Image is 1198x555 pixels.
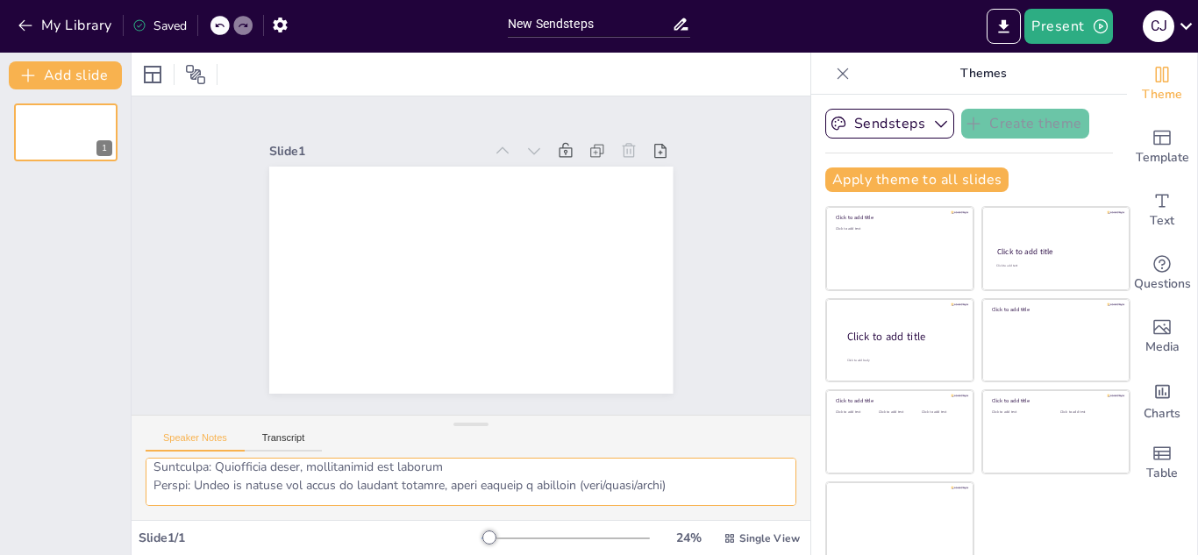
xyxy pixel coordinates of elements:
div: Click to add text [836,410,875,415]
span: Position [185,64,206,85]
div: Click to add text [922,410,961,415]
button: Sendsteps [825,109,954,139]
div: 1 [14,103,118,161]
div: 1 [96,140,112,156]
div: Click to add text [992,410,1047,415]
span: Template [1136,148,1189,167]
div: Click to add text [836,227,961,231]
textarea: 6. Loremips dol sitam con adipiscin e) Seddoeiusmo / Temporinci ut Labor Etdoloremagn ali enima m... [146,458,796,506]
input: Insert title [508,11,672,37]
div: Add a table [1127,431,1197,495]
div: Add ready made slides [1127,116,1197,179]
div: Click to add title [992,306,1117,313]
div: 24 % [667,530,710,546]
div: Click to add title [847,329,959,344]
div: Click to add text [996,264,1113,268]
span: Single View [739,531,800,545]
div: Click to add body [847,358,958,362]
div: Add images, graphics, shapes or video [1127,305,1197,368]
button: C J [1143,9,1174,44]
button: Speaker Notes [146,432,245,452]
button: My Library [13,11,119,39]
button: Add slide [9,61,122,89]
div: Add text boxes [1127,179,1197,242]
div: Click to add title [836,397,961,404]
button: Export to PowerPoint [987,9,1021,44]
div: Slide 1 / 1 [139,530,481,546]
span: Charts [1144,404,1180,423]
button: Create theme [961,109,1089,139]
div: Change the overall theme [1127,53,1197,116]
button: Present [1024,9,1112,44]
div: Get real-time input from your audience [1127,242,1197,305]
span: Theme [1142,85,1182,104]
div: Click to add text [879,410,918,415]
div: Click to add title [992,397,1117,404]
div: Slide 1 [524,35,584,248]
div: Saved [132,18,187,34]
div: Layout [139,60,167,89]
div: Click to add title [836,214,961,221]
button: Transcript [245,432,323,452]
span: Questions [1134,274,1191,294]
div: Add charts and graphs [1127,368,1197,431]
div: Click to add text [1060,410,1116,415]
div: Click to add title [997,246,1114,257]
span: Media [1145,338,1180,357]
p: Themes [857,53,1109,95]
div: C J [1143,11,1174,42]
span: Text [1150,211,1174,231]
span: Table [1146,464,1178,483]
button: Apply theme to all slides [825,167,1009,192]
